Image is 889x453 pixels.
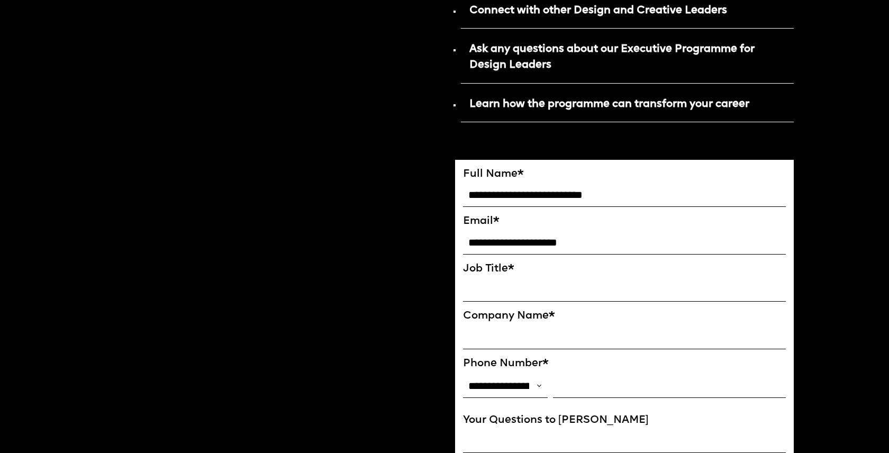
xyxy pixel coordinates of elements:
[463,357,786,370] label: Phone Number
[463,414,786,427] label: Your Questions to [PERSON_NAME]
[463,262,786,275] label: Job Title
[469,44,755,70] strong: Ask any questions about our Executive Programme for Design Leaders
[463,168,786,180] label: Full Name
[469,5,727,16] strong: Connect with other Design and Creative Leaders
[469,99,749,110] strong: Learn how the programme can transform your career
[463,215,786,228] label: Email
[463,310,786,322] label: Company Name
